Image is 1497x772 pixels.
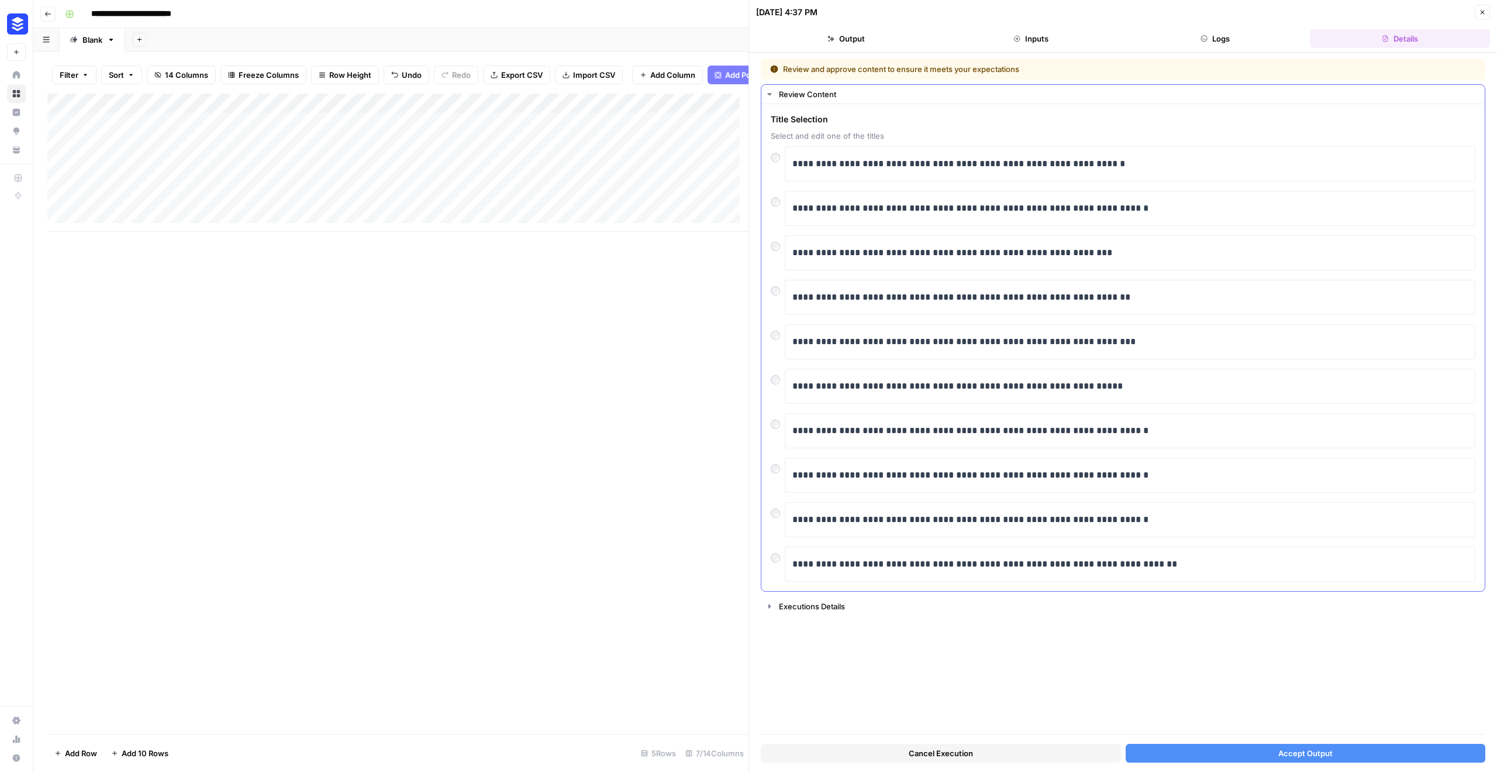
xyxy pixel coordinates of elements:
[147,66,216,84] button: 14 Columns
[434,66,478,84] button: Redo
[483,66,550,84] button: Export CSV
[7,711,26,730] a: Settings
[756,29,936,48] button: Output
[165,69,208,81] span: 14 Columns
[632,66,703,84] button: Add Column
[7,66,26,84] a: Home
[7,749,26,767] button: Help + Support
[756,6,818,18] div: [DATE] 4:37 PM
[7,103,26,122] a: Insights
[109,69,124,81] span: Sort
[1126,744,1486,763] button: Accept Output
[220,66,306,84] button: Freeze Columns
[452,69,471,81] span: Redo
[650,69,695,81] span: Add Column
[761,85,1485,104] button: Review Content
[7,9,26,39] button: Workspace: Buffer
[82,34,102,46] div: Blank
[636,744,681,763] div: 5 Rows
[708,66,806,84] button: Add Power Agent
[1310,29,1490,48] button: Details
[1278,747,1333,759] span: Accept Output
[239,69,299,81] span: Freeze Columns
[761,104,1485,591] div: Review Content
[60,28,125,52] a: Blank
[329,69,371,81] span: Row Height
[573,69,615,81] span: Import CSV
[47,744,104,763] button: Add Row
[761,744,1121,763] button: Cancel Execution
[101,66,142,84] button: Sort
[771,114,1475,125] span: Title Selection
[60,69,78,81] span: Filter
[65,747,97,759] span: Add Row
[779,88,1478,100] div: Review Content
[555,66,623,84] button: Import CSV
[402,69,422,81] span: Undo
[52,66,96,84] button: Filter
[941,29,1121,48] button: Inputs
[122,747,168,759] span: Add 10 Rows
[770,63,1248,75] div: Review and approve content to ensure it meets your expectations
[1126,29,1306,48] button: Logs
[681,744,748,763] div: 7/14 Columns
[501,69,543,81] span: Export CSV
[725,69,789,81] span: Add Power Agent
[771,130,1475,142] span: Select and edit one of the titles
[7,13,28,35] img: Buffer Logo
[7,122,26,140] a: Opportunities
[104,744,175,763] button: Add 10 Rows
[7,730,26,749] a: Usage
[909,747,973,759] span: Cancel Execution
[761,597,1485,616] button: Executions Details
[779,601,1478,612] div: Executions Details
[384,66,429,84] button: Undo
[311,66,379,84] button: Row Height
[7,140,26,159] a: Your Data
[7,84,26,103] a: Browse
